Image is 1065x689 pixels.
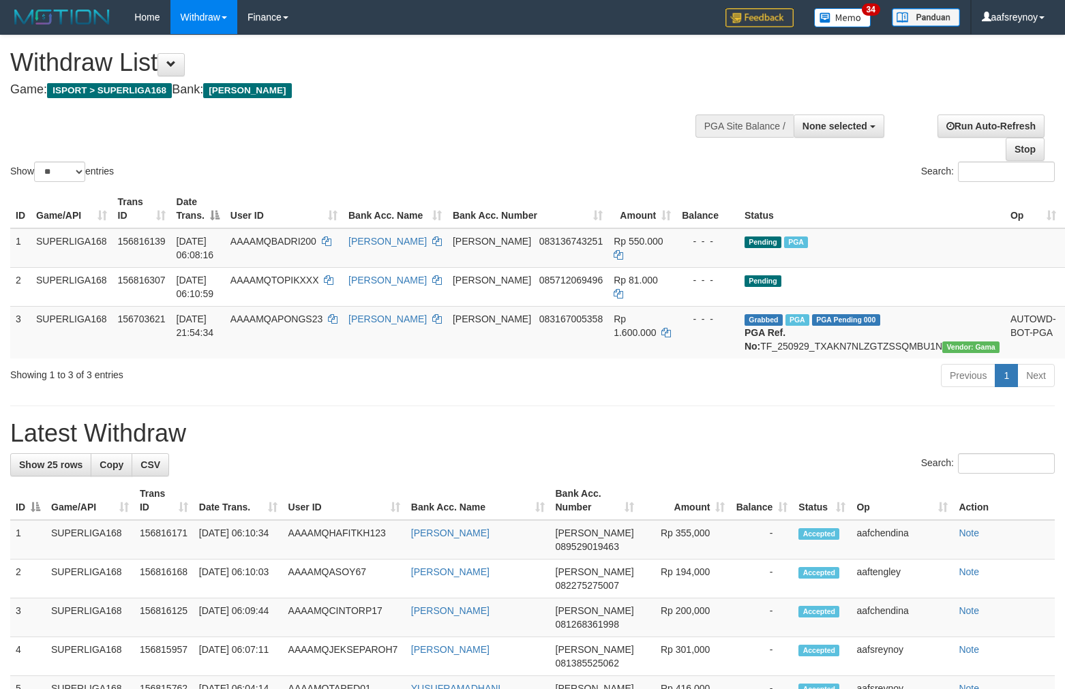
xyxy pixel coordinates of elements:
[283,560,406,598] td: AAAAMQASOY67
[100,459,123,470] span: Copy
[862,3,880,16] span: 34
[851,520,953,560] td: aafchendina
[31,228,112,268] td: SUPERLIGA168
[676,189,739,228] th: Balance
[1006,138,1045,161] a: Stop
[10,637,46,676] td: 4
[640,598,730,637] td: Rp 200,000
[640,637,730,676] td: Rp 301,000
[283,520,406,560] td: AAAAMQHAFITKH123
[10,7,114,27] img: MOTION_logo.png
[798,528,839,540] span: Accepted
[730,520,793,560] td: -
[1017,364,1055,387] a: Next
[283,637,406,676] td: AAAAMQJEKSEPAROH7
[730,637,793,676] td: -
[453,313,531,324] span: [PERSON_NAME]
[203,83,291,98] span: [PERSON_NAME]
[348,236,427,247] a: [PERSON_NAME]
[730,560,793,598] td: -
[745,236,781,248] span: Pending
[194,520,283,560] td: [DATE] 06:10:34
[10,49,696,76] h1: Withdraw List
[640,481,730,520] th: Amount: activate to sort column ascending
[343,189,447,228] th: Bank Acc. Name: activate to sort column ascending
[411,527,490,538] a: [PERSON_NAME]
[784,236,808,248] span: Marked by aafandaneth
[46,481,134,520] th: Game/API: activate to sort column ascending
[134,481,194,520] th: Trans ID: activate to sort column ascending
[453,275,531,286] span: [PERSON_NAME]
[851,637,953,676] td: aafsreynoy
[91,453,132,476] a: Copy
[140,459,160,470] span: CSV
[556,644,634,655] span: [PERSON_NAME]
[556,619,619,630] span: Copy 081268361998 to clipboard
[794,114,884,138] button: None selected
[556,658,619,669] span: Copy 081385525062 to clipboard
[230,236,316,247] span: AAAAMQBADRI200
[10,267,31,306] td: 2
[851,598,953,637] td: aafchendina
[556,566,634,577] span: [PERSON_NAME]
[556,541,619,552] span: Copy 089529019463 to clipboard
[745,314,783,326] span: Grabbed
[132,453,169,476] a: CSV
[10,189,31,228] th: ID
[46,520,134,560] td: SUPERLIGA168
[921,453,1055,474] label: Search:
[134,637,194,676] td: 156815957
[640,520,730,560] td: Rp 355,000
[958,453,1055,474] input: Search:
[614,275,658,286] span: Rp 81.000
[725,8,794,27] img: Feedback.jpg
[793,481,851,520] th: Status: activate to sort column ascending
[10,162,114,182] label: Show entries
[10,453,91,476] a: Show 25 rows
[230,313,322,324] span: AAAAMQAPONGS23
[348,275,427,286] a: [PERSON_NAME]
[959,527,979,538] a: Note
[10,520,46,560] td: 1
[171,189,225,228] th: Date Trans.: activate to sort column descending
[118,313,166,324] span: 156703621
[194,560,283,598] td: [DATE] 06:10:03
[134,520,194,560] td: 156816171
[556,580,619,591] span: Copy 082275275007 to clipboard
[958,162,1055,182] input: Search:
[798,645,839,656] span: Accepted
[10,306,31,358] td: 3
[411,605,490,616] a: [PERSON_NAME]
[411,644,490,655] a: [PERSON_NAME]
[31,189,112,228] th: Game/API: activate to sort column ascending
[682,234,734,248] div: - - -
[118,275,166,286] span: 156816307
[348,313,427,324] a: [PERSON_NAME]
[682,273,734,287] div: - - -
[798,606,839,617] span: Accepted
[177,236,214,260] span: [DATE] 06:08:16
[10,481,46,520] th: ID: activate to sort column descending
[550,481,640,520] th: Bank Acc. Number: activate to sort column ascending
[10,560,46,598] td: 2
[785,314,809,326] span: Marked by aafchhiseyha
[194,598,283,637] td: [DATE] 06:09:44
[230,275,319,286] span: AAAAMQTOPIKXXX
[798,567,839,579] span: Accepted
[283,598,406,637] td: AAAAMQCINTORP17
[10,420,1055,447] h1: Latest Withdraw
[34,162,85,182] select: Showentries
[447,189,608,228] th: Bank Acc. Number: activate to sort column ascending
[406,481,550,520] th: Bank Acc. Name: activate to sort column ascending
[608,189,676,228] th: Amount: activate to sort column ascending
[194,481,283,520] th: Date Trans.: activate to sort column ascending
[851,560,953,598] td: aaftengley
[10,598,46,637] td: 3
[942,341,1000,353] span: Vendor URL: https://trx31.1velocity.biz
[995,364,1018,387] a: 1
[682,312,734,326] div: - - -
[921,162,1055,182] label: Search:
[177,275,214,299] span: [DATE] 06:10:59
[614,313,656,338] span: Rp 1.600.000
[745,275,781,287] span: Pending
